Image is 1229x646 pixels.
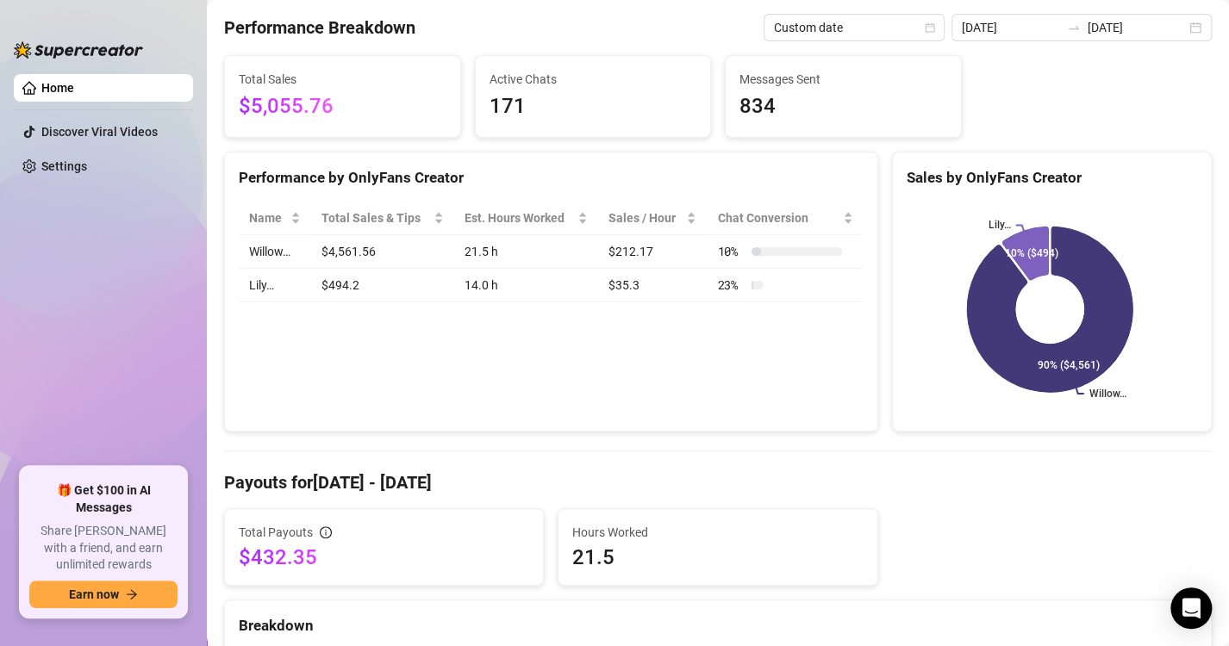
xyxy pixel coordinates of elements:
span: calendar [925,22,935,33]
span: 10 % [717,242,745,261]
span: 834 [739,90,947,123]
div: Open Intercom Messenger [1170,587,1212,629]
div: Sales by OnlyFans Creator [907,166,1197,189]
span: Total Sales [239,70,446,89]
span: Sales / Hour [608,208,683,227]
td: 14.0 h [454,269,598,302]
a: Home [41,81,74,95]
span: Earn now [69,587,119,601]
span: 171 [490,90,697,123]
td: Willow… [239,235,311,269]
text: Lily… [988,219,1010,231]
span: info-circle [320,526,332,538]
span: 🎁 Get $100 in AI Messages [29,482,178,516]
td: 21.5 h [454,235,598,269]
div: Est. Hours Worked [465,208,574,227]
span: Messages Sent [739,70,947,89]
span: Chat Conversion [717,208,839,227]
h4: Performance Breakdown [224,16,415,40]
text: Willow… [1089,388,1126,400]
td: $4,561.56 [311,235,454,269]
span: Total Sales & Tips [321,208,430,227]
th: Sales / Hour [598,202,707,235]
span: $432.35 [239,544,529,571]
input: End date [1088,18,1186,37]
button: Earn nowarrow-right [29,581,178,608]
span: to [1067,21,1081,34]
th: Total Sales & Tips [311,202,454,235]
span: Hours Worked [572,523,863,542]
span: Total Payouts [239,523,313,542]
div: Performance by OnlyFans Creator [239,166,864,189]
td: $494.2 [311,269,454,302]
img: logo-BBDzfeDw.svg [14,41,143,59]
a: Discover Viral Videos [41,125,158,139]
span: Custom date [774,15,934,40]
td: Lily… [239,269,311,302]
th: Name [239,202,311,235]
span: Share [PERSON_NAME] with a friend, and earn unlimited rewards [29,523,178,574]
span: 21.5 [572,544,863,571]
input: Start date [962,18,1060,37]
span: Active Chats [490,70,697,89]
span: swap-right [1067,21,1081,34]
h4: Payouts for [DATE] - [DATE] [224,470,1212,494]
span: Name [249,208,287,227]
td: $212.17 [598,235,707,269]
a: Settings [41,159,87,173]
th: Chat Conversion [707,202,863,235]
span: arrow-right [126,588,138,600]
span: $5,055.76 [239,90,446,123]
div: Breakdown [239,614,1197,637]
td: $35.3 [598,269,707,302]
span: 23 % [717,276,745,295]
